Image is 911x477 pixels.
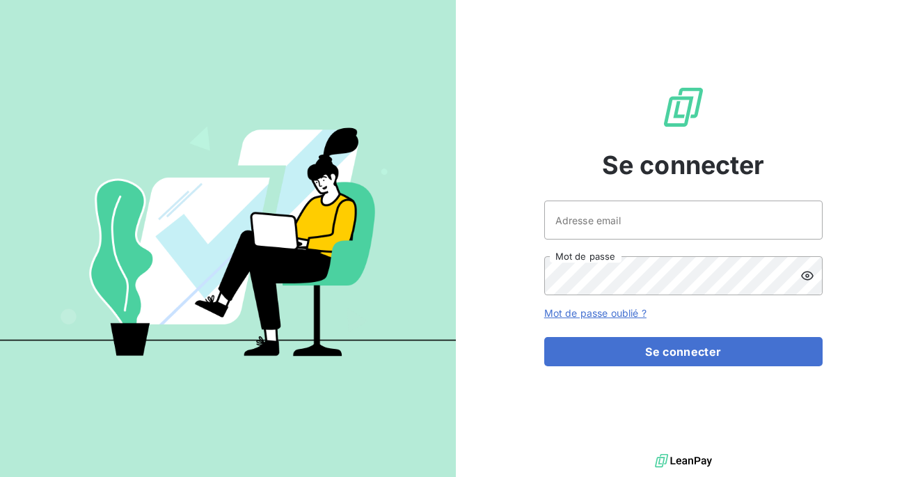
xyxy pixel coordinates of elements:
[661,85,706,130] img: Logo LeanPay
[544,307,647,319] a: Mot de passe oublié ?
[602,146,765,184] span: Se connecter
[655,451,712,471] img: logo
[544,201,823,240] input: placeholder
[544,337,823,366] button: Se connecter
